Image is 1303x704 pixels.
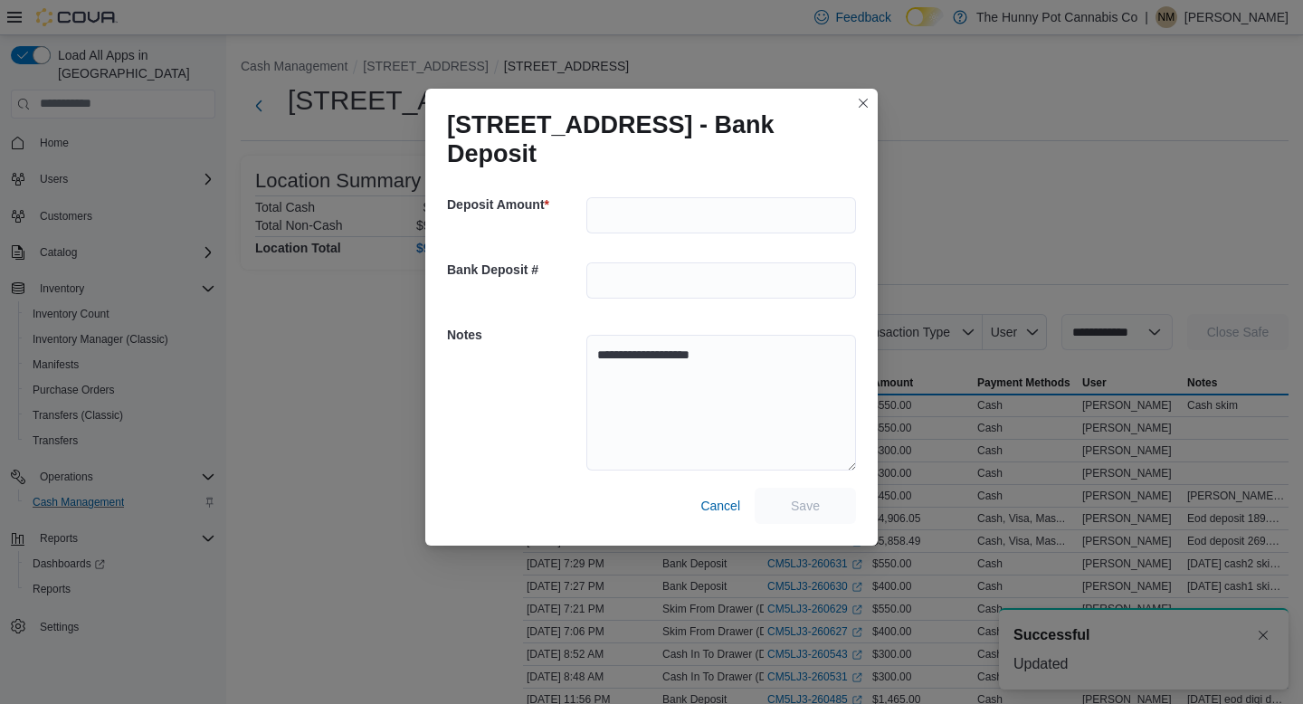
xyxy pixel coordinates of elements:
button: Closes this modal window [852,92,874,114]
span: Cancel [700,497,740,515]
h1: [STREET_ADDRESS] - Bank Deposit [447,110,842,168]
span: Save [791,497,820,515]
h5: Deposit Amount [447,186,583,223]
h5: Bank Deposit # [447,252,583,288]
h5: Notes [447,317,583,353]
button: Cancel [693,488,747,524]
button: Save [755,488,856,524]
